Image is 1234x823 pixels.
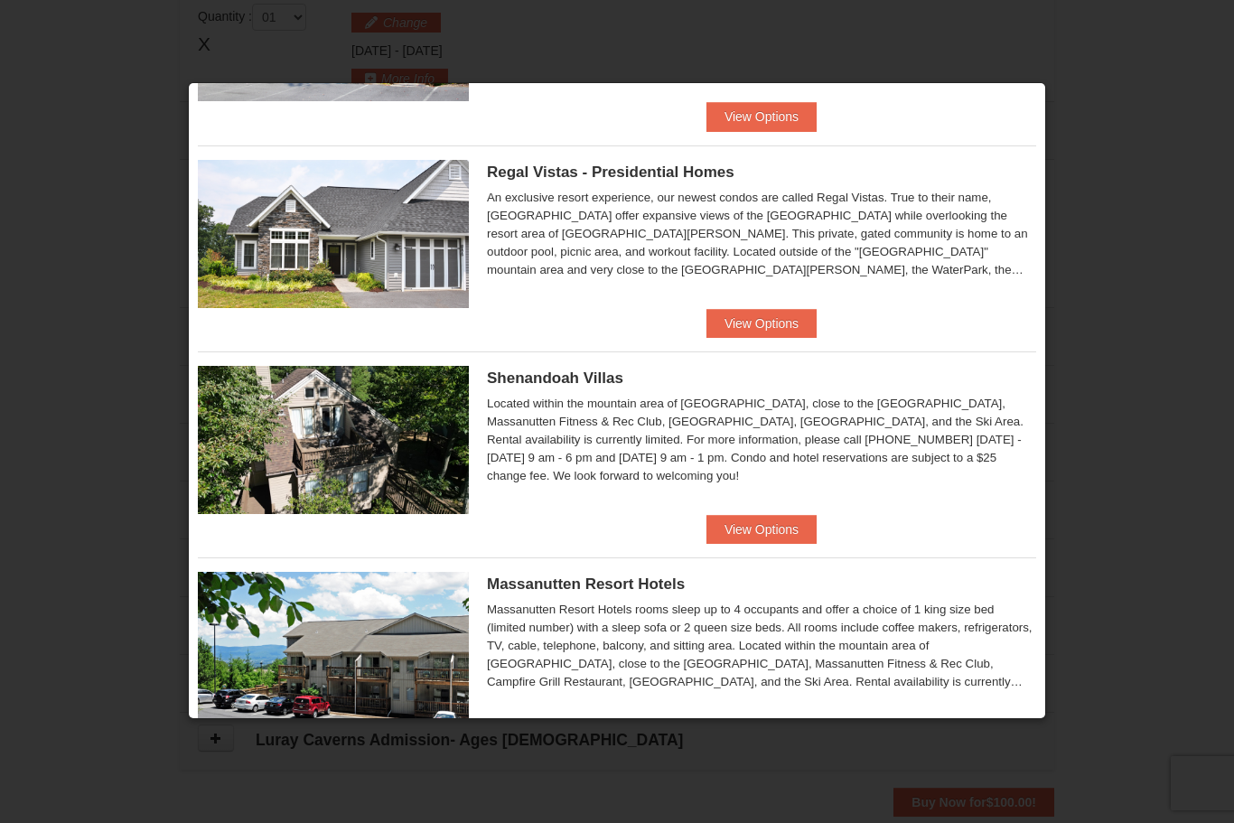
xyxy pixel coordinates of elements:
span: Shenandoah Villas [487,369,623,387]
span: Massanutten Resort Hotels [487,575,685,593]
img: 19218991-1-902409a9.jpg [198,160,469,308]
img: 19219026-1-e3b4ac8e.jpg [198,572,469,720]
span: Regal Vistas - Presidential Homes [487,164,734,181]
div: An exclusive resort experience, our newest condos are called Regal Vistas. True to their name, [G... [487,189,1036,279]
button: View Options [706,102,817,131]
button: View Options [706,309,817,338]
img: 19219019-2-e70bf45f.jpg [198,366,469,514]
div: Massanutten Resort Hotels rooms sleep up to 4 occupants and offer a choice of 1 king size bed (li... [487,601,1036,691]
button: View Options [706,515,817,544]
div: Located within the mountain area of [GEOGRAPHIC_DATA], close to the [GEOGRAPHIC_DATA], Massanutte... [487,395,1036,485]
